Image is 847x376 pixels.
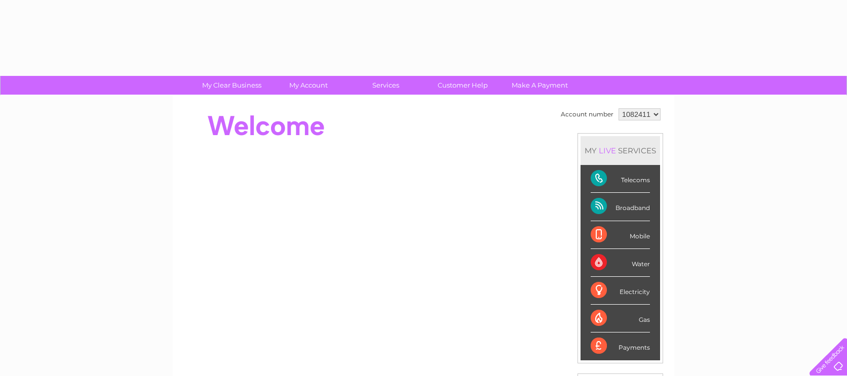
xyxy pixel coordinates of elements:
[344,76,428,95] a: Services
[591,305,650,332] div: Gas
[591,332,650,360] div: Payments
[591,165,650,193] div: Telecoms
[591,221,650,249] div: Mobile
[591,249,650,277] div: Water
[190,76,274,95] a: My Clear Business
[591,277,650,305] div: Electricity
[581,136,660,165] div: MY SERVICES
[498,76,582,95] a: Make A Payment
[421,76,505,95] a: Customer Help
[597,146,618,155] div: LIVE
[591,193,650,221] div: Broadband
[267,76,351,95] a: My Account
[558,106,616,123] td: Account number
